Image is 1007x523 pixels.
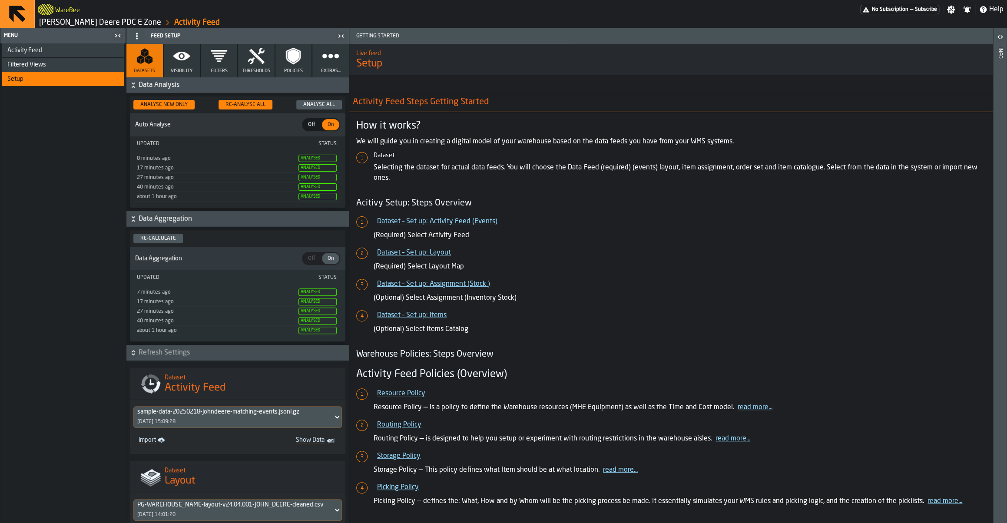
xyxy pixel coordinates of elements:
[374,402,986,413] p: Resource Policy — is a policy to define the Warehouse resources (MHE Equipment) as well as the Ti...
[349,44,993,75] div: title-Setup
[356,367,986,381] h3: Activity Feed Policies (Overview)
[738,404,772,411] a: read more...
[112,30,124,41] label: button-toggle-Close me
[298,317,337,324] span: Analysed
[39,18,161,27] a: link-to-/wh/i/9d85c013-26f4-4c06-9c7d-6d35b33af13a/simulations
[237,275,337,281] div: Status
[298,298,337,305] span: Analysed
[165,474,195,488] span: Layout
[2,33,112,39] div: Menu
[356,136,986,147] p: We will guide you in creating a digital model of your warehouse based on the data feeds you have ...
[165,465,338,474] h2: Sub Title
[377,249,451,256] a: Dataset – Set up: Layout
[130,461,345,492] div: title-Layout
[377,281,490,288] a: Dataset – Set up: Assignment (Stock )
[222,102,269,108] div: Re-Analyse All
[137,175,297,181] div: Updated: 9/22/2025, 2:49:37 PM Created: 9/22/2025, 2:49:37 PM
[959,5,975,14] label: button-toggle-Notifications
[137,235,179,242] div: Re-calculate
[989,4,1004,15] span: Help
[324,121,338,129] span: On
[211,68,228,74] span: Filters
[377,218,497,225] a: Dataset – Set up: Activity Feed (Events)
[872,7,908,13] span: No Subscription
[305,121,318,129] span: Off
[298,327,337,334] span: Analysed
[374,434,986,444] p: Routing Policy — is designed to help you setup or experiment with routing restrictions in the war...
[137,408,329,415] div: DropdownMenuValue-187d6e81-326b-4d39-91d1-3e208955e858
[321,68,341,74] span: Extras...
[298,174,337,181] span: Analysed
[377,421,421,428] a: Routing Policy
[374,230,986,241] p: (Required) Select Activity Feed
[298,183,337,191] span: Analysed
[298,164,337,172] span: Analysed
[321,118,340,131] label: button-switch-multi-On
[860,5,939,14] a: link-to-/wh/i/9d85c013-26f4-4c06-9c7d-6d35b33af13a/pricing/
[997,46,1003,521] div: Info
[915,7,937,13] span: Subscribe
[128,29,335,43] div: Feed Setup
[356,197,986,209] h4: Acitivy Setup: Steps Overview
[356,48,986,57] h2: Sub Title
[7,61,46,68] span: Filtered Views
[374,465,986,475] p: Storage Policy — This policy defines what Item should be at what location.
[137,328,297,334] div: Updated: 9/22/2025, 2:24:34 PM Created: 9/22/2025, 2:24:34 PM
[139,214,347,224] span: Data Aggregation
[324,255,338,262] span: On
[137,156,297,162] div: Updated: 9/22/2025, 3:09:29 PM Created: 9/22/2025, 3:09:29 PM
[2,58,124,72] li: menu Filtered Views
[137,308,297,314] div: Updated: 9/22/2025, 2:49:37 PM Created: 9/22/2025, 2:49:37 PM
[137,194,297,200] div: Updated: 9/22/2025, 2:24:34 PM Created: 9/22/2025, 2:24:34 PM
[994,30,1006,46] label: button-toggle-Open
[910,7,913,13] span: —
[356,119,986,133] h3: How it works?
[374,261,986,272] p: (Required) Select Layout Map
[133,100,195,109] button: button-Analyse New Only
[126,77,349,93] button: button-
[165,381,225,395] span: Activity Feed
[126,345,349,361] button: button-
[284,68,303,74] span: Policies
[943,5,959,14] label: button-toggle-Settings
[2,72,124,86] li: menu Setup
[302,252,321,265] label: button-switch-multi-Off
[55,5,80,14] h2: Sub Title
[242,68,270,74] span: Thresholds
[38,2,53,17] a: logo-header
[603,467,638,473] a: read more...
[137,299,297,305] div: Updated: 9/22/2025, 2:59:34 PM Created: 9/22/2025, 2:59:34 PM
[38,17,521,28] nav: Breadcrumb
[374,324,986,334] p: (Optional) Select Items Catalog
[377,484,419,491] a: Picking Policy
[133,499,342,521] div: DropdownMenuValue-4321f638-d1e3-40ee-ae46-ca08d622c12e[DATE] 14:01:20
[134,68,155,74] span: Datasets
[7,76,23,83] span: Setup
[133,234,183,243] button: button-Re-calculate
[137,275,237,281] div: Updated
[137,165,297,171] div: Updated: 9/22/2025, 2:59:34 PM Created: 9/22/2025, 2:59:34 PM
[126,211,349,227] button: button-
[139,80,347,90] span: Data Analysis
[374,293,986,303] p: (Optional) Select Assignment (Inventory Stock)
[298,288,337,296] span: Analysed
[296,100,342,109] button: button-Analyse All
[377,453,421,460] a: Storage Policy
[374,152,986,159] h6: Dataset
[322,253,339,264] div: thumb
[137,141,237,147] div: Updated
[130,368,345,399] div: title-Activity Feed
[356,348,986,361] h4: Warehouse Policies: Steps Overview
[133,255,302,262] span: Data Aggregation
[171,68,192,74] span: Visibility
[133,121,302,128] span: Auto Analyse
[298,308,337,315] span: Analysed
[2,43,124,58] li: menu Activity Feed
[377,390,425,397] a: Resource Policy
[300,102,338,108] div: Analyse All
[137,501,329,508] div: DropdownMenuValue-4321f638-d1e3-40ee-ae46-ca08d622c12e
[133,406,342,428] div: DropdownMenuValue-187d6e81-326b-4d39-91d1-3e208955e858[DATE] 15:09:28
[137,289,297,295] div: Updated: 9/22/2025, 3:09:30 PM Created: 9/22/2025, 3:09:30 PM
[335,31,347,41] label: button-toggle-Close me
[137,102,191,108] div: Analyse New Only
